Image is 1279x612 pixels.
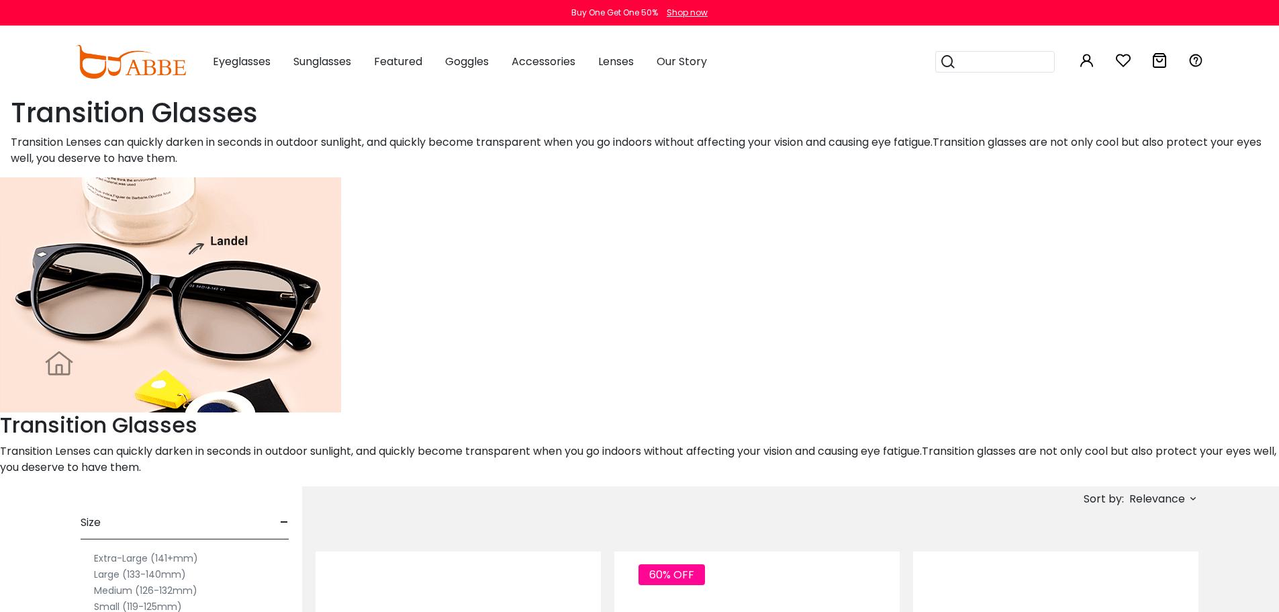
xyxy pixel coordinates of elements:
label: Extra-Large (141+mm) [94,550,198,566]
img: abbeglasses.com [76,45,186,79]
span: Size [81,507,101,539]
span: Sort by: [1084,491,1124,507]
div: Shop now [667,7,708,19]
span: Goggles [445,54,489,69]
h1: Transition Glasses [11,97,1279,129]
span: Lenses [598,54,634,69]
p: Transition Lenses can quickly darken in seconds in outdoor sunlight, and quickly become transpare... [11,134,1279,167]
span: Featured [374,54,422,69]
label: Medium (126-132mm) [94,582,197,599]
span: Our Story [657,54,707,69]
span: Accessories [512,54,575,69]
span: 60% OFF [638,564,705,585]
label: Large (133-140mm) [94,566,186,582]
span: Sunglasses [293,54,351,69]
div: Buy One Get One 50% [571,7,658,19]
span: Relevance [1129,487,1185,511]
a: Shop now [660,7,708,18]
span: Eyeglasses [213,54,271,69]
span: - [280,507,289,539]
